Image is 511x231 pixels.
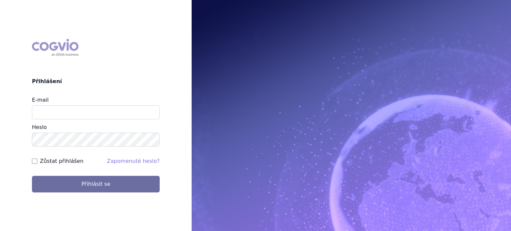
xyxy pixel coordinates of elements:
button: Přihlásit se [32,176,160,192]
h2: Přihlášení [32,77,160,85]
label: Heslo [32,124,47,130]
div: COGVIO [32,39,79,56]
label: E-mail [32,97,49,103]
label: Zůstat přihlášen [40,157,84,165]
a: Zapomenuté heslo? [107,158,160,164]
